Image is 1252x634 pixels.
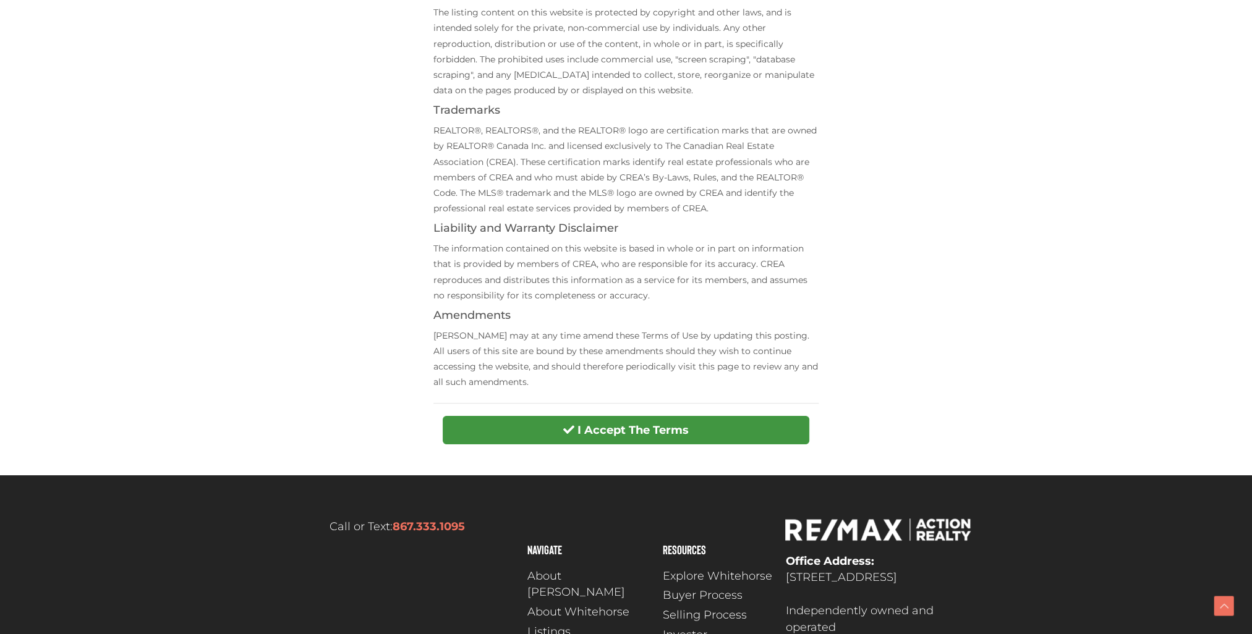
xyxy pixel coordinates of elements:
[577,423,689,437] strong: I Accept The Terms
[433,222,819,235] h4: Liability and Warranty Disclaimer
[527,543,650,556] h4: Navigate
[527,604,629,620] span: About Whitehorse
[433,5,819,98] p: The listing content on this website is protected by copyright and other laws, and is intended sol...
[662,568,773,585] a: Explore Whitehorse
[393,520,465,533] a: 867.333.1095
[785,554,874,568] strong: Office Address:
[280,518,515,535] p: Call or Text:
[433,310,819,322] h4: Amendments
[433,123,819,216] p: REALTOR®, REALTORS®, and the REALTOR® logo are certification marks that are owned by REALTOR® Can...
[662,587,773,604] a: Buyer Process
[433,241,819,303] p: The information contained on this website is based in whole or in part on information that is pro...
[662,607,773,623] a: Selling Process
[433,104,819,117] h4: Trademarks
[527,604,650,620] a: About Whitehorse
[443,416,809,444] button: I Accept The Terms
[433,328,819,391] p: [PERSON_NAME] may at any time amend these Terms of Use by updating this posting. All users of thi...
[662,543,773,556] h4: Resources
[662,587,742,604] span: Buyer Process
[662,568,772,585] span: Explore Whitehorse
[527,568,650,601] a: About [PERSON_NAME]
[662,607,746,623] span: Selling Process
